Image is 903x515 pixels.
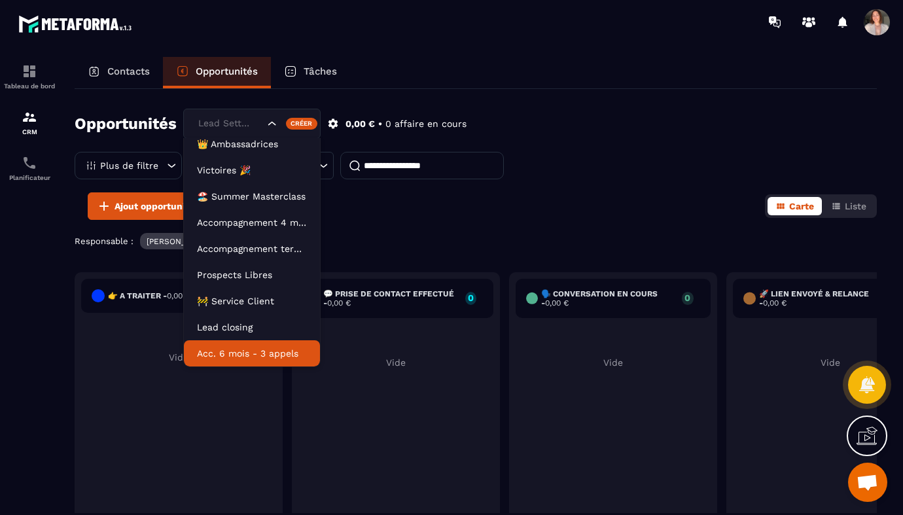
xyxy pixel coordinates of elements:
[385,118,467,130] p: 0 affaire en cours
[378,118,382,130] p: •
[197,216,307,229] p: Accompagnement 4 mois
[75,236,133,246] p: Responsable :
[81,352,276,363] p: Vide
[197,137,307,151] p: 👑 Ambassadrices
[845,201,866,211] span: Liste
[848,463,887,502] div: Ouvrir le chat
[197,347,307,360] p: Acc. 6 mois - 3 appels
[167,291,190,300] span: 0,00 €
[3,128,56,135] p: CRM
[789,201,814,211] span: Carte
[197,321,307,334] p: Lead closing
[197,242,307,255] p: Accompagnement terminé
[327,298,351,308] span: 0,00 €
[3,145,56,191] a: schedulerschedulerPlanificateur
[195,116,264,131] input: Search for option
[271,57,350,88] a: Tâches
[22,63,37,79] img: formation
[323,289,459,308] h6: 💬 Prise de contact effectué -
[147,237,211,246] p: [PERSON_NAME]
[197,190,307,203] p: 🏖️ Summer Masterclass
[298,357,493,368] p: Vide
[516,357,711,368] p: Vide
[3,174,56,181] p: Planificateur
[107,65,150,77] p: Contacts
[763,298,787,308] span: 0,00 €
[183,109,321,139] div: Search for option
[75,111,177,137] h2: Opportunités
[197,268,307,281] p: Prospects Libres
[22,109,37,125] img: formation
[100,161,158,170] p: Plus de filtre
[545,298,569,308] span: 0,00 €
[115,200,194,213] span: Ajout opportunité
[3,99,56,145] a: formationformationCRM
[197,164,307,177] p: Victoires 🎉
[18,12,136,36] img: logo
[163,57,271,88] a: Opportunités
[823,197,874,215] button: Liste
[682,293,694,302] p: 0
[759,289,892,308] h6: 🚀 Lien envoyé & Relance -
[3,82,56,90] p: Tableau de bord
[197,294,307,308] p: 🚧 Service Client
[108,291,190,300] h6: 👉 A traiter -
[196,65,258,77] p: Opportunités
[3,54,56,99] a: formationformationTableau de bord
[465,293,476,302] p: 0
[75,57,163,88] a: Contacts
[541,289,675,308] h6: 🗣️ Conversation en cours -
[768,197,822,215] button: Carte
[22,155,37,171] img: scheduler
[286,118,318,130] div: Créer
[304,65,337,77] p: Tâches
[88,192,203,220] button: Ajout opportunité
[345,118,375,130] p: 0,00 €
